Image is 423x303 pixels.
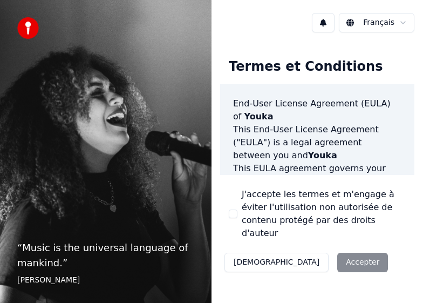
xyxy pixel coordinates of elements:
[233,162,401,240] p: This EULA agreement governs your acquisition and use of our software ("Software") directly from o...
[244,111,274,122] span: Youka
[220,50,391,84] div: Termes et Conditions
[308,150,337,160] span: Youka
[242,188,406,240] label: J'accepte les termes et m'engage à éviter l'utilisation non autorisée de contenu protégé par des ...
[17,275,194,286] footer: [PERSON_NAME]
[224,253,329,272] button: [DEMOGRAPHIC_DATA]
[233,97,401,123] h3: End-User License Agreement (EULA) of
[17,240,194,271] p: “ Music is the universal language of mankind. ”
[17,17,39,39] img: youka
[233,123,401,162] p: This End-User License Agreement ("EULA") is a legal agreement between you and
